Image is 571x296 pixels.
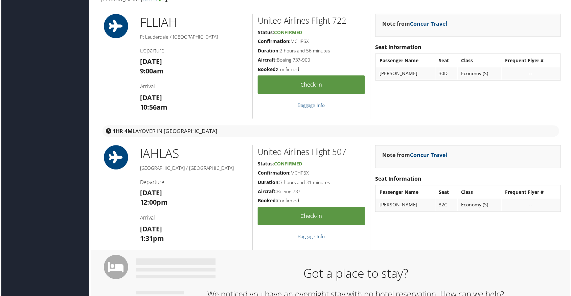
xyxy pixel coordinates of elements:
[458,68,502,80] td: Economy (S)
[503,187,561,199] th: Frequent Flyer #
[274,161,302,167] span: Confirmed
[257,189,365,196] h5: Boeing 737
[139,93,161,103] strong: [DATE]
[436,200,458,212] td: 32C
[257,189,276,195] strong: Aircraft:
[257,180,365,186] h5: 3 hours and 31 minutes
[139,179,247,186] h4: Departure
[410,152,448,159] a: Concur Travel
[257,198,277,205] strong: Booked:
[298,234,325,241] a: Baggage Info
[112,128,132,135] strong: 1HR 4M
[139,235,163,244] strong: 1:31pm
[257,57,365,64] h5: Boeing 737-900
[376,68,435,80] td: [PERSON_NAME]
[139,215,247,222] h4: Arrival
[257,66,277,73] strong: Booked:
[375,44,422,51] strong: Seat Information
[506,71,557,77] div: --
[257,48,365,54] h5: 2 hours and 56 minutes
[274,29,302,36] span: Confirmed
[458,55,502,67] th: Class
[376,200,435,212] td: [PERSON_NAME]
[139,225,161,234] strong: [DATE]
[506,203,557,209] div: --
[436,68,458,80] td: 30D
[410,20,448,27] a: Concur Travel
[458,187,502,199] th: Class
[257,48,279,54] strong: Duration:
[139,14,247,31] h1: FLL IAH
[257,147,365,158] h2: United Airlines Flight 507
[257,170,290,177] strong: Confirmation:
[139,47,247,54] h4: Departure
[376,55,435,67] th: Passenger Name
[257,29,274,36] strong: Status:
[139,165,247,172] h5: [GEOGRAPHIC_DATA] / [GEOGRAPHIC_DATA]
[375,176,422,183] strong: Seat Information
[298,102,325,109] a: Baggage Info
[257,208,365,226] a: Check-in
[458,200,502,212] td: Economy (S)
[436,187,458,199] th: Seat
[257,57,276,63] strong: Aircraft:
[257,38,290,45] strong: Confirmation:
[257,15,365,26] h2: United Airlines Flight 722
[257,180,279,186] strong: Duration:
[436,55,458,67] th: Seat
[383,20,448,27] strong: Note from
[257,170,365,177] h5: MCHP6X
[139,67,163,76] strong: 9:00am
[139,57,161,66] strong: [DATE]
[139,146,247,163] h1: IAH LAS
[139,189,161,198] strong: [DATE]
[383,152,448,159] strong: Note from
[139,199,167,208] strong: 12:00pm
[257,38,365,45] h5: MCHP6X
[257,161,274,167] strong: Status:
[139,33,247,40] h5: Ft Lauderdale / [GEOGRAPHIC_DATA]
[257,66,365,73] h5: Confirmed
[376,187,435,199] th: Passenger Name
[139,103,167,112] strong: 10:56am
[257,198,365,205] h5: Confirmed
[503,55,561,67] th: Frequent Flyer #
[101,126,560,137] div: layover in [GEOGRAPHIC_DATA]
[139,83,247,90] h4: Arrival
[257,76,365,94] a: Check-in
